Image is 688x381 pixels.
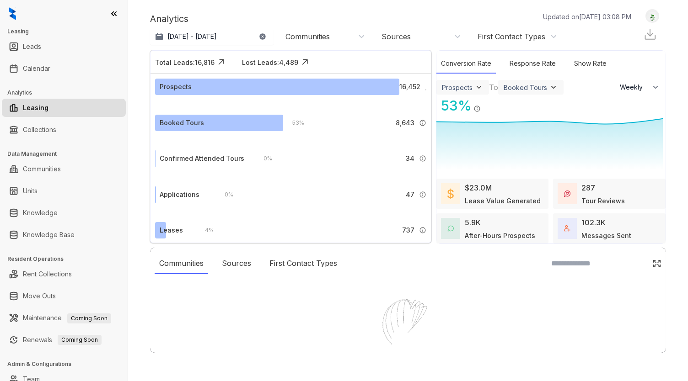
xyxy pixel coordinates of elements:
[160,190,199,200] div: Applications
[465,182,492,193] div: $23.0M
[160,225,183,235] div: Leases
[474,83,484,92] img: ViewFilterArrow
[215,190,233,200] div: 0 %
[581,231,631,240] div: Messages Sent
[150,12,188,26] p: Analytics
[283,118,304,128] div: 53 %
[2,59,126,78] li: Calendar
[543,12,631,21] p: Updated on [DATE] 03:08 PM
[160,82,192,92] div: Prospects
[399,82,420,92] span: 16,452
[419,191,426,198] img: Info
[504,84,547,91] div: Booked Tours
[406,153,414,164] span: 34
[254,153,272,164] div: 0 %
[489,82,498,93] div: To
[396,118,414,128] span: 8,643
[7,89,128,97] h3: Analytics
[442,84,473,91] div: Prospects
[23,182,38,200] a: Units
[155,253,208,274] div: Communities
[7,150,128,158] h3: Data Management
[67,313,111,323] span: Coming Soon
[2,331,126,349] li: Renewals
[2,204,126,222] li: Knowledge
[614,79,666,95] button: Weekly
[478,32,545,42] div: First Contact Types
[505,54,560,74] div: Response Rate
[564,190,570,197] img: TourReviews
[167,32,217,41] p: [DATE] - [DATE]
[217,253,256,274] div: Sources
[23,331,102,349] a: RenewalsComing Soon
[196,225,214,235] div: 4 %
[2,265,126,283] li: Rent Collections
[481,97,494,111] img: Click Icon
[465,217,481,228] div: 5.9K
[581,196,625,206] div: Tour Reviews
[285,32,330,42] div: Communities
[265,253,342,274] div: First Contact Types
[564,225,570,232] img: TotalFum
[652,259,661,268] img: Click Icon
[2,37,126,56] li: Leads
[473,105,481,112] img: Info
[549,83,558,92] img: ViewFilterArrow
[150,28,274,45] button: [DATE] - [DATE]
[570,54,611,74] div: Show Rate
[2,226,126,244] li: Knowledge Base
[447,188,454,199] img: LeaseValue
[7,360,128,368] h3: Admin & Configurations
[646,11,659,21] img: UserAvatar
[23,37,41,56] a: Leads
[2,99,126,117] li: Leasing
[465,231,535,240] div: After-Hours Prospects
[447,225,454,232] img: AfterHoursConversations
[155,58,215,67] div: Total Leads: 16,816
[7,27,128,36] h3: Leasing
[23,226,75,244] a: Knowledge Base
[23,121,56,139] a: Collections
[215,55,228,69] img: Click Icon
[2,160,126,178] li: Communities
[2,182,126,200] li: Units
[620,83,648,92] span: Weekly
[406,190,414,200] span: 47
[362,280,454,371] img: Loader
[23,204,58,222] a: Knowledge
[2,287,126,305] li: Move Outs
[160,153,244,164] div: Confirmed Attended Tours
[23,59,50,78] a: Calendar
[643,27,657,41] img: Download
[436,95,472,116] div: 53 %
[425,89,426,90] img: Info
[402,225,414,235] span: 737
[419,155,426,162] img: Info
[298,55,312,69] img: Click Icon
[9,7,16,20] img: logo
[23,287,56,305] a: Move Outs
[419,119,426,127] img: Info
[419,227,426,234] img: Info
[23,99,48,117] a: Leasing
[23,160,61,178] a: Communities
[2,121,126,139] li: Collections
[465,196,541,206] div: Lease Value Generated
[23,265,72,283] a: Rent Collections
[160,118,204,128] div: Booked Tours
[7,255,128,263] h3: Resident Operations
[58,335,102,345] span: Coming Soon
[633,259,641,267] img: SearchIcon
[581,217,606,228] div: 102.3K
[436,54,496,74] div: Conversion Rate
[581,182,595,193] div: 287
[382,32,411,42] div: Sources
[2,309,126,327] li: Maintenance
[242,58,298,67] div: Lost Leads: 4,489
